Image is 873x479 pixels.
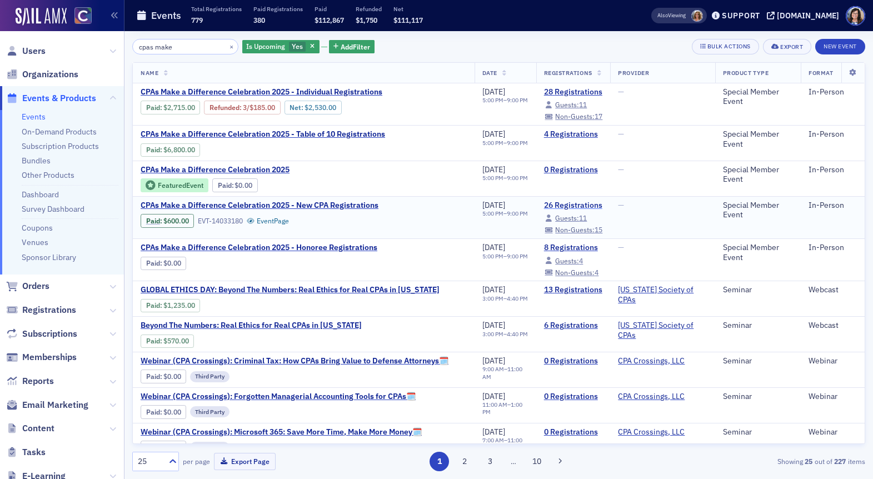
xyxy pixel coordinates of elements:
[198,217,243,225] div: EVT-14033180
[722,11,760,21] div: Support
[482,401,507,408] time: 11:00 AM
[482,164,505,174] span: [DATE]
[618,285,707,305] span: Colorado Society of CPAs
[507,209,528,217] time: 9:00 PM
[809,321,857,331] div: Webcast
[22,446,46,458] span: Tasks
[141,87,382,97] span: CPAs Make a Difference Celebration 2025 - Individual Registrations
[22,399,88,411] span: Email Marketing
[141,335,194,348] div: Paid: 6 - $57000
[22,112,46,122] a: Events
[141,441,186,454] div: Paid: 0 - $0
[657,12,686,19] span: Viewing
[141,201,378,211] a: CPAs Make a Difference Celebration 2025 - New CPA Registrations
[723,69,769,77] span: Product Type
[482,209,503,217] time: 5:00 PM
[482,96,503,104] time: 5:00 PM
[482,295,528,302] div: –
[141,165,327,175] span: CPAs Make a Difference Celebration 2025
[163,372,181,381] span: $0.00
[74,7,92,24] img: SailAMX
[809,356,857,366] div: Webinar
[146,217,160,225] a: Paid
[723,129,794,149] div: Special Member Event
[218,181,232,189] a: Paid
[763,39,811,54] button: Export
[141,178,208,192] div: Featured Event
[815,39,865,54] button: New Event
[480,452,500,471] button: 3
[141,392,416,402] span: Webinar (CPA Crossings): Forgotten Managerial Accounting Tools for CPAs🗓️
[527,452,546,471] button: 10
[482,330,503,338] time: 3:00 PM
[163,443,181,452] span: $0.00
[618,200,624,210] span: —
[482,331,528,338] div: –
[22,223,53,233] a: Coupons
[22,156,51,166] a: Bundles
[618,427,685,437] a: CPA Crossings, LLC
[22,92,96,104] span: Events & Products
[253,16,265,24] span: 380
[22,375,54,387] span: Reports
[723,285,794,295] div: Seminar
[247,217,289,225] a: EventPage
[482,401,528,416] div: –
[341,42,370,52] span: Add Filter
[482,401,522,416] time: 1:00 PM
[329,40,375,54] button: AddFilter
[544,129,603,139] a: 4 Registrations
[146,337,163,345] span: :
[6,351,77,363] a: Memberships
[141,370,186,383] div: Paid: 0 - $0
[209,103,243,112] span: :
[809,392,857,402] div: Webinar
[163,259,181,267] span: $0.00
[141,356,448,366] a: Webinar (CPA Crossings): Criminal Tax: How CPAs Bring Value to Defense Attorneys🗓️
[657,12,668,19] div: Also
[618,321,707,340] span: Colorado Society of CPAs
[356,5,382,13] p: Refunded
[691,10,703,22] span: Cheryl Moss
[482,295,503,302] time: 3:00 PM
[482,320,505,330] span: [DATE]
[809,243,857,253] div: In-Person
[618,164,624,174] span: —
[544,227,603,233] a: Non-Guests:15
[777,11,839,21] div: [DOMAIN_NAME]
[723,243,794,262] div: Special Member Event
[723,321,794,331] div: Seminar
[141,427,422,437] a: Webinar (CPA Crossings): Microsoft 365: Save More Time, Make More Money🗓️
[482,242,505,252] span: [DATE]
[555,112,595,121] span: Non-Guests:
[555,215,587,221] div: 11
[22,422,54,435] span: Content
[141,129,385,139] a: CPAs Make a Difference Celebration 2025 - Table of 10 Registrations
[809,165,857,175] div: In-Person
[141,243,377,253] a: CPAs Make a Difference Celebration 2025 - Honoree Registrations
[544,392,603,402] a: 0 Registrations
[146,408,163,416] span: :
[315,5,344,13] p: Paid
[146,103,160,112] a: Paid
[482,174,528,182] div: –
[22,351,77,363] span: Memberships
[555,268,595,277] span: Non-Guests:
[146,146,160,154] a: Paid
[212,178,258,192] div: Paid: 0 - $0
[190,406,230,417] div: Third Party
[16,8,67,26] img: SailAMX
[141,165,353,175] a: CPAs Make a Difference Celebration 2025
[146,301,160,310] a: Paid
[6,92,96,104] a: Events & Products
[209,103,240,112] a: Refunded
[138,456,162,467] div: 25
[22,328,77,340] span: Subscriptions
[393,16,423,24] span: $111,117
[692,39,759,54] button: Bulk Actions
[163,217,189,225] span: $600.00
[141,87,436,97] a: CPAs Make a Difference Celebration 2025 - Individual Registrations
[723,201,794,220] div: Special Member Event
[506,456,521,466] span: …
[183,456,210,466] label: per page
